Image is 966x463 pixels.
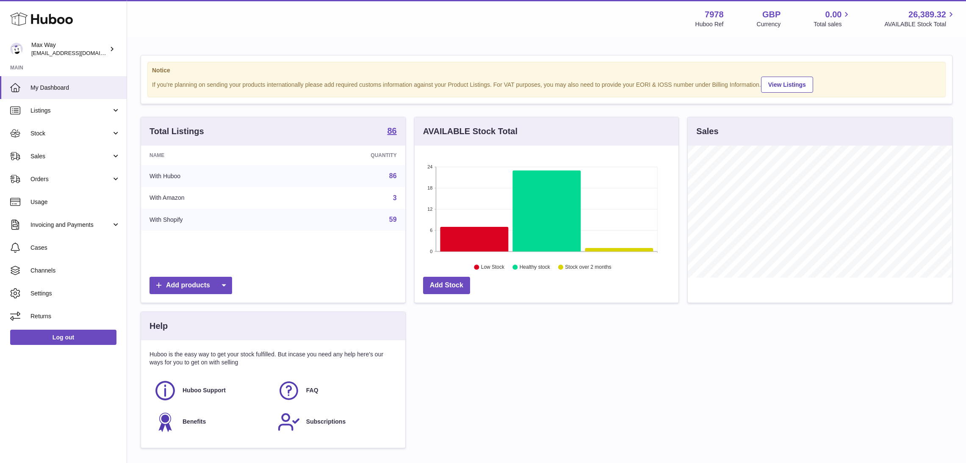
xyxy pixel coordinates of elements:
[306,386,318,394] span: FAQ
[149,126,204,137] h3: Total Listings
[908,9,946,20] span: 26,389.32
[389,216,397,223] a: 59
[30,289,120,298] span: Settings
[30,107,111,115] span: Listings
[814,9,851,28] a: 0.00 Total sales
[430,249,432,254] text: 0
[31,50,125,56] span: [EMAIL_ADDRESS][DOMAIN_NAME]
[30,84,120,92] span: My Dashboard
[423,126,518,137] h3: AVAILABLE Stock Total
[481,265,505,270] text: Low Stock
[427,164,432,169] text: 24
[387,127,396,135] strong: 86
[389,172,397,179] a: 86
[696,126,718,137] h3: Sales
[30,130,111,138] span: Stock
[152,66,941,74] strong: Notice
[30,244,120,252] span: Cases
[520,265,551,270] text: Healthy stock
[427,207,432,212] text: 12
[285,146,405,165] th: Quantity
[825,9,842,20] span: 0.00
[141,146,285,165] th: Name
[277,411,393,433] a: Subscriptions
[427,185,432,190] text: 18
[10,330,116,345] a: Log out
[565,265,611,270] text: Stock over 2 months
[30,221,111,229] span: Invoicing and Payments
[152,75,941,93] div: If you're planning on sending your products internationally please add required customs informati...
[141,165,285,187] td: With Huboo
[30,312,120,320] span: Returns
[757,20,781,28] div: Currency
[30,175,111,183] span: Orders
[149,350,397,367] p: Huboo is the easy way to get your stock fulfilled. But incase you need any help here's our ways f...
[430,228,432,233] text: 6
[705,9,724,20] strong: 7978
[393,194,397,201] a: 3
[154,411,269,433] a: Benefits
[30,198,120,206] span: Usage
[814,20,851,28] span: Total sales
[884,9,956,28] a: 26,389.32 AVAILABLE Stock Total
[306,418,346,426] span: Subscriptions
[30,152,111,160] span: Sales
[149,277,232,294] a: Add products
[423,277,470,294] a: Add Stock
[387,127,396,137] a: 86
[884,20,956,28] span: AVAILABLE Stock Total
[695,20,724,28] div: Huboo Ref
[183,418,206,426] span: Benefits
[30,267,120,275] span: Channels
[149,320,168,332] h3: Help
[762,9,781,20] strong: GBP
[141,187,285,209] td: With Amazon
[277,379,393,402] a: FAQ
[761,77,813,93] a: View Listings
[10,43,23,55] img: Max@LongevityBox.co.uk
[154,379,269,402] a: Huboo Support
[31,41,108,57] div: Max Way
[141,209,285,231] td: With Shopify
[183,386,226,394] span: Huboo Support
